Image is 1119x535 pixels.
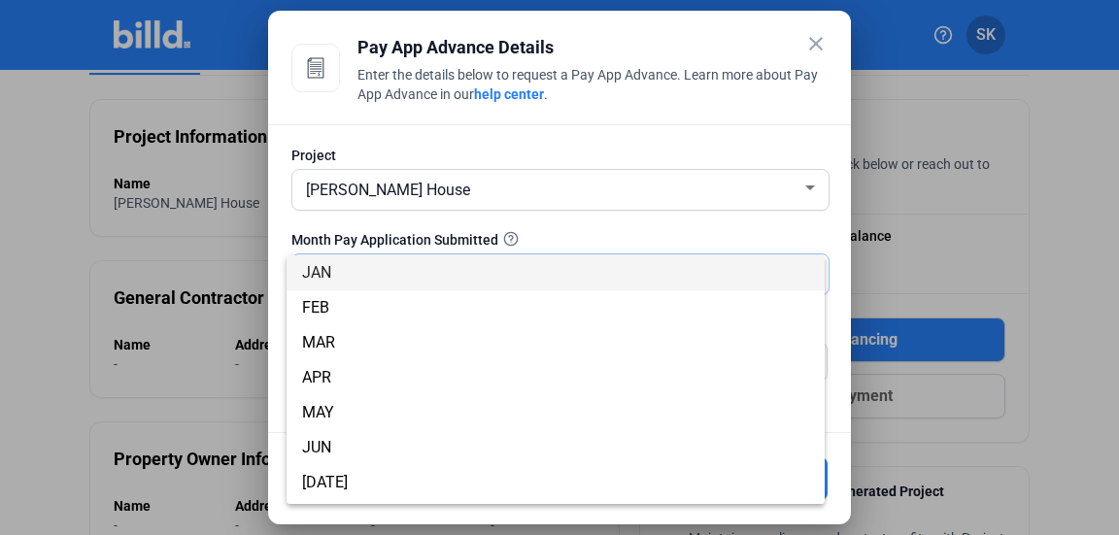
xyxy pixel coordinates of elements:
[302,298,329,317] span: FEB
[302,333,335,351] span: MAR
[302,438,331,456] span: JUN
[302,473,348,491] span: [DATE]
[302,403,334,421] span: MAY
[302,368,331,386] span: APR
[302,263,331,282] span: JAN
